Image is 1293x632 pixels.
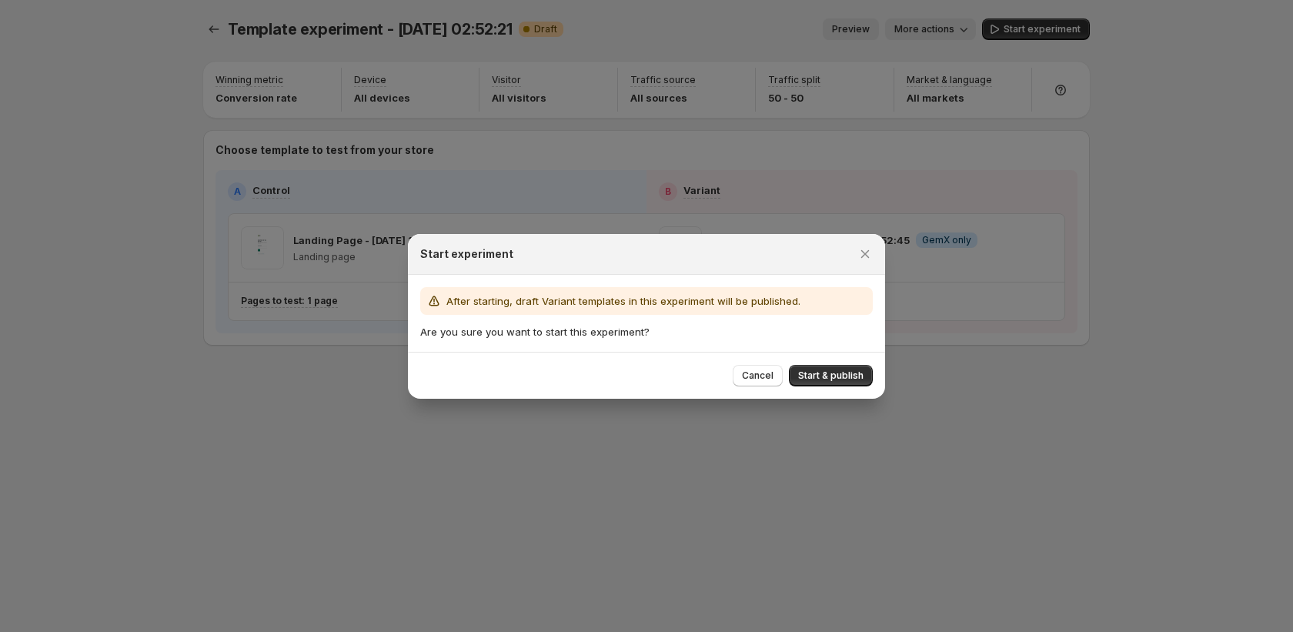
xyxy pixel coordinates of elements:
button: Close [854,243,876,265]
button: Cancel [733,365,783,386]
span: Start & publish [798,370,864,382]
button: Start & publish [789,365,873,386]
p: Are you sure you want to start this experiment? [420,324,873,339]
h2: Start experiment [420,246,513,262]
p: After starting, draft Variant templates in this experiment will be published. [446,293,800,309]
span: Cancel [742,370,773,382]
